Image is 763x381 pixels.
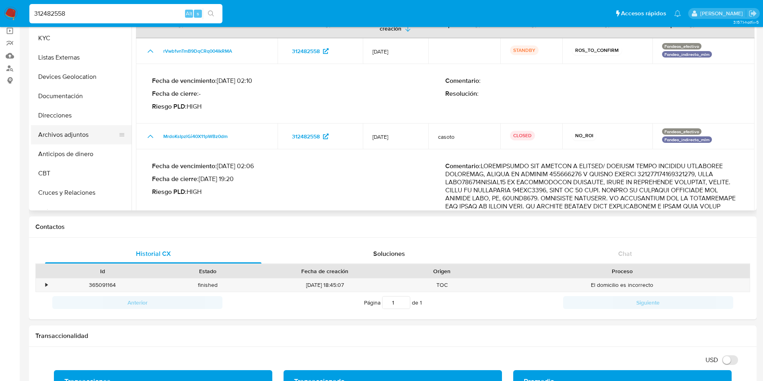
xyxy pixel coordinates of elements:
[35,223,750,231] h1: Contactos
[52,296,222,309] button: Anterior
[35,332,750,340] h1: Transaccionalidad
[45,281,47,289] div: •
[31,29,132,48] button: KYC
[500,267,744,275] div: Proceso
[197,10,199,17] span: s
[674,10,681,17] a: Notificaciones
[495,278,750,292] div: El domicilio es incorrecto
[31,144,132,164] button: Anticipos de dinero
[29,8,222,19] input: Buscar usuario o caso...
[31,67,132,86] button: Devices Geolocation
[395,267,489,275] div: Origen
[618,249,632,258] span: Chat
[203,8,219,19] button: search-icon
[155,278,261,292] div: finished
[563,296,733,309] button: Siguiente
[31,183,132,202] button: Cruces y Relaciones
[700,10,746,17] p: ivonne.perezonofre@mercadolibre.com.mx
[420,299,422,307] span: 1
[364,296,422,309] span: Página de
[136,249,171,258] span: Historial CX
[186,10,192,17] span: Alt
[261,278,389,292] div: [DATE] 18:45:07
[31,86,132,106] button: Documentación
[56,267,150,275] div: Id
[31,125,125,144] button: Archivos adjuntos
[161,267,255,275] div: Estado
[50,278,155,292] div: 365091164
[733,19,759,25] span: 3.157.1-hotfix-5
[266,267,384,275] div: Fecha de creación
[31,202,132,222] button: Créditos
[31,106,132,125] button: Direcciones
[749,9,757,18] a: Salir
[389,278,495,292] div: TOC
[31,164,132,183] button: CBT
[31,48,132,67] button: Listas Externas
[373,249,405,258] span: Soluciones
[621,9,666,18] span: Accesos rápidos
